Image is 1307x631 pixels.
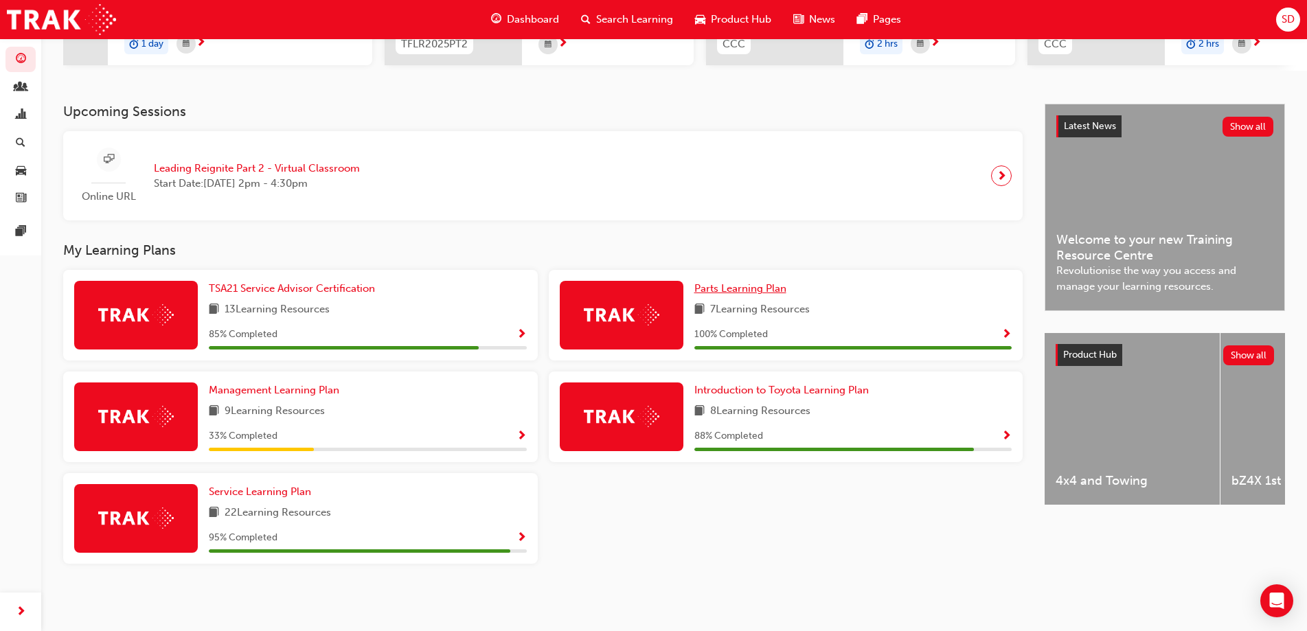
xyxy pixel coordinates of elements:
[16,165,26,177] span: car-icon
[1001,431,1012,443] span: Show Progress
[930,37,940,49] span: next-icon
[684,5,782,34] a: car-iconProduct Hub
[104,151,114,168] span: sessionType_ONLINE_URL-icon
[694,382,874,398] a: Introduction to Toyota Learning Plan
[209,485,311,498] span: Service Learning Plan
[1045,104,1285,311] a: Latest NewsShow allWelcome to your new Training Resource CentreRevolutionise the way you access a...
[507,12,559,27] span: Dashboard
[209,282,375,295] span: TSA21 Service Advisor Certification
[183,36,190,53] span: calendar-icon
[1198,36,1219,52] span: 2 hrs
[225,403,325,420] span: 9 Learning Resources
[710,403,810,420] span: 8 Learning Resources
[917,36,924,53] span: calendar-icon
[98,406,174,427] img: Trak
[209,505,219,522] span: book-icon
[1223,117,1274,137] button: Show all
[491,11,501,28] span: guage-icon
[694,281,792,297] a: Parts Learning Plan
[7,4,116,35] img: Trak
[74,142,1012,210] a: Online URLLeading Reignite Part 2 - Virtual ClassroomStart Date:[DATE] 2pm - 4:30pm
[809,12,835,27] span: News
[1001,428,1012,445] button: Show Progress
[154,176,360,192] span: Start Date: [DATE] 2pm - 4:30pm
[1045,333,1220,505] a: 4x4 and Towing
[98,304,174,325] img: Trak
[694,301,705,319] span: book-icon
[1044,36,1067,52] span: CCC
[694,384,869,396] span: Introduction to Toyota Learning Plan
[1056,115,1273,137] a: Latest NewsShow all
[596,12,673,27] span: Search Learning
[846,5,912,34] a: pages-iconPages
[865,36,874,54] span: duration-icon
[63,104,1023,119] h3: Upcoming Sessions
[16,137,25,150] span: search-icon
[857,11,867,28] span: pages-icon
[16,226,26,238] span: pages-icon
[63,242,1023,258] h3: My Learning Plans
[516,431,527,443] span: Show Progress
[209,281,380,297] a: TSA21 Service Advisor Certification
[129,36,139,54] span: duration-icon
[1276,8,1300,32] button: SD
[209,530,277,546] span: 95 % Completed
[782,5,846,34] a: news-iconNews
[723,36,745,52] span: CCC
[584,304,659,325] img: Trak
[581,11,591,28] span: search-icon
[401,36,468,52] span: TFLR2025PT2
[16,109,26,122] span: chart-icon
[154,161,360,176] span: Leading Reignite Part 2 - Virtual Classroom
[695,11,705,28] span: car-icon
[1238,36,1245,53] span: calendar-icon
[209,428,277,444] span: 33 % Completed
[694,282,786,295] span: Parts Learning Plan
[16,604,26,621] span: next-icon
[1056,344,1274,366] a: Product HubShow all
[1056,473,1209,489] span: 4x4 and Towing
[516,529,527,547] button: Show Progress
[1001,326,1012,343] button: Show Progress
[516,329,527,341] span: Show Progress
[545,36,552,54] span: calendar-icon
[209,384,339,396] span: Management Learning Plan
[1251,37,1262,49] span: next-icon
[74,189,143,205] span: Online URL
[209,327,277,343] span: 85 % Completed
[516,326,527,343] button: Show Progress
[694,403,705,420] span: book-icon
[1001,329,1012,341] span: Show Progress
[558,38,568,50] span: next-icon
[694,428,763,444] span: 88 % Completed
[710,301,810,319] span: 7 Learning Resources
[225,505,331,522] span: 22 Learning Resources
[16,82,26,94] span: people-icon
[793,11,804,28] span: news-icon
[1064,120,1116,132] span: Latest News
[16,54,26,66] span: guage-icon
[209,403,219,420] span: book-icon
[570,5,684,34] a: search-iconSearch Learning
[1260,584,1293,617] div: Open Intercom Messenger
[516,532,527,544] span: Show Progress
[873,12,901,27] span: Pages
[1223,345,1275,365] button: Show all
[16,193,26,205] span: news-icon
[209,382,345,398] a: Management Learning Plan
[1056,263,1273,294] span: Revolutionise the way you access and manage your learning resources.
[209,301,219,319] span: book-icon
[480,5,570,34] a: guage-iconDashboard
[196,37,206,49] span: next-icon
[711,12,771,27] span: Product Hub
[997,166,1007,185] span: next-icon
[225,301,330,319] span: 13 Learning Resources
[1186,36,1196,54] span: duration-icon
[1063,349,1117,360] span: Product Hub
[694,327,768,343] span: 100 % Completed
[98,507,174,529] img: Trak
[1056,232,1273,263] span: Welcome to your new Training Resource Centre
[584,406,659,427] img: Trak
[141,36,163,52] span: 1 day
